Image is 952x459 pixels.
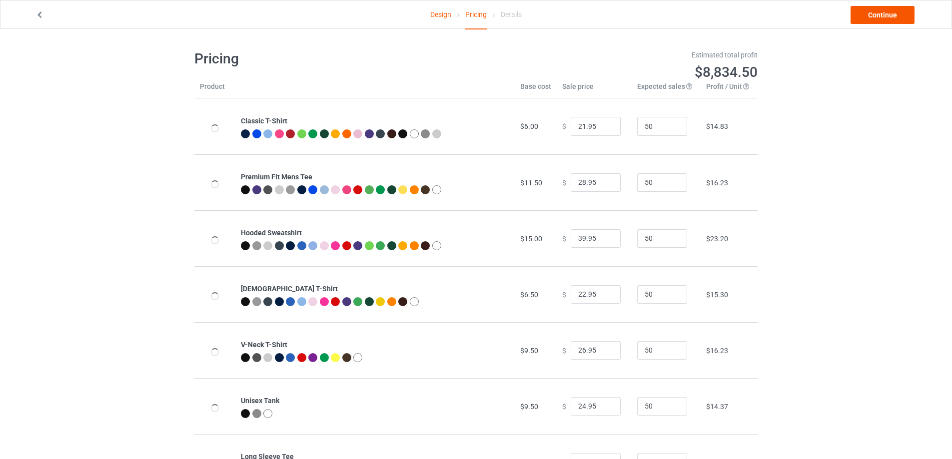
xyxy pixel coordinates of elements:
[701,81,758,98] th: Profit / Unit
[241,117,287,125] b: Classic T-Shirt
[252,409,261,418] img: heather_texture.png
[520,179,542,187] span: $11.50
[562,234,566,242] span: $
[241,173,312,181] b: Premium Fit Mens Tee
[706,179,728,187] span: $16.23
[515,81,557,98] th: Base cost
[562,346,566,354] span: $
[465,0,487,29] div: Pricing
[194,81,235,98] th: Product
[520,235,542,243] span: $15.00
[557,81,632,98] th: Sale price
[706,235,728,243] span: $23.20
[562,122,566,130] span: $
[520,347,538,355] span: $9.50
[520,403,538,411] span: $9.50
[241,229,302,237] b: Hooded Sweatshirt
[706,347,728,355] span: $16.23
[286,185,295,194] img: heather_texture.png
[241,341,287,349] b: V-Neck T-Shirt
[241,285,338,293] b: [DEMOGRAPHIC_DATA] T-Shirt
[430,0,451,28] a: Design
[194,50,469,68] h1: Pricing
[501,0,522,28] div: Details
[562,290,566,298] span: $
[706,403,728,411] span: $14.37
[706,291,728,299] span: $15.30
[520,291,538,299] span: $6.50
[851,6,915,24] a: Continue
[706,122,728,130] span: $14.83
[421,129,430,138] img: heather_texture.png
[632,81,701,98] th: Expected sales
[483,50,758,60] div: Estimated total profit
[520,122,538,130] span: $6.00
[562,402,566,410] span: $
[695,64,758,80] span: $8,834.50
[241,397,279,405] b: Unisex Tank
[562,178,566,186] span: $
